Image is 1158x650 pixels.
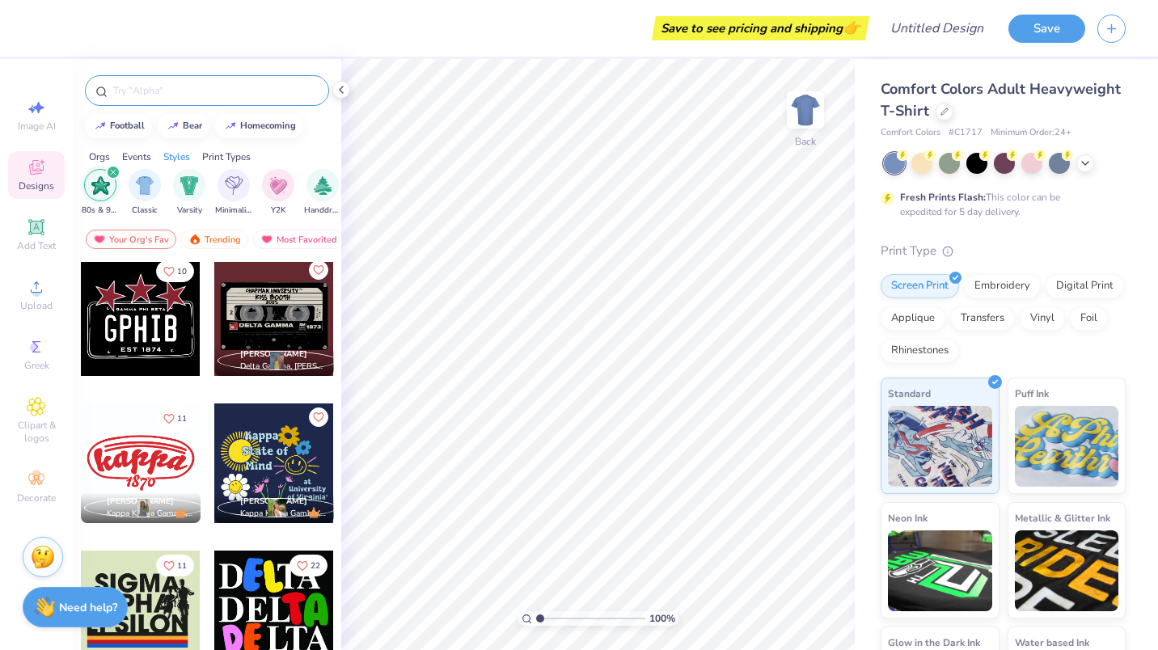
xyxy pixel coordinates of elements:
img: trending.gif [188,234,201,245]
div: homecoming [240,121,296,130]
button: Like [309,260,328,280]
button: homecoming [215,114,303,138]
div: Your Org's Fav [86,230,176,249]
img: trend_line.gif [94,121,107,131]
div: Most Favorited [253,230,344,249]
span: 11 [177,562,187,570]
div: bear [183,121,202,130]
span: [PERSON_NAME] [240,496,307,507]
div: Back [795,134,816,149]
span: 11 [177,415,187,423]
div: filter for Y2K [262,169,294,217]
img: Y2K Image [269,176,287,195]
div: filter for Minimalist [215,169,252,217]
span: Comfort Colors [881,126,940,140]
img: Metallic & Glitter Ink [1015,530,1119,611]
div: football [110,121,145,130]
img: trend_line.gif [224,121,237,131]
img: Varsity Image [180,176,199,195]
span: Comfort Colors Adult Heavyweight T-Shirt [881,79,1121,120]
strong: Need help? [59,600,117,615]
div: Trending [181,230,248,249]
span: Upload [20,299,53,312]
span: Standard [888,385,931,402]
strong: Fresh Prints Flash: [900,191,986,204]
div: Embroidery [964,274,1041,298]
div: Digital Print [1046,274,1124,298]
span: 👉 [843,18,860,37]
span: Kappa Kappa Gamma, [GEOGRAPHIC_DATA] [107,508,194,520]
input: Try "Alpha" [112,82,319,99]
button: Save [1008,15,1085,43]
span: # C1717 [949,126,983,140]
span: Designs [19,179,54,192]
button: Like [289,555,328,576]
button: filter button [173,169,205,217]
div: filter for Varsity [173,169,205,217]
div: Rhinestones [881,339,959,363]
img: 80s & 90s Image [91,176,110,195]
span: 22 [311,562,320,570]
span: Clipart & logos [8,419,65,445]
button: filter button [129,169,161,217]
div: Print Type [881,242,1126,260]
button: filter button [262,169,294,217]
span: 10 [177,268,187,276]
div: Applique [881,306,945,331]
div: Transfers [950,306,1015,331]
img: most_fav.gif [260,234,273,245]
div: Screen Print [881,274,959,298]
img: Puff Ink [1015,406,1119,487]
img: most_fav.gif [93,234,106,245]
div: Foil [1070,306,1108,331]
div: filter for 80s & 90s [82,169,119,217]
img: Neon Ink [888,530,992,611]
button: Like [156,555,194,576]
button: filter button [304,169,341,217]
span: Y2K [271,205,285,217]
img: trend_line.gif [167,121,180,131]
span: [PERSON_NAME] [107,496,174,507]
div: Styles [163,150,190,164]
button: Like [156,407,194,429]
span: 100 % [649,611,675,626]
span: Image AI [18,120,56,133]
div: Vinyl [1020,306,1065,331]
div: Orgs [89,150,110,164]
img: Minimalist Image [225,176,243,195]
button: filter button [82,169,119,217]
img: Classic Image [136,176,154,195]
div: Print Types [202,150,251,164]
span: Decorate [17,492,56,504]
div: Events [122,150,151,164]
input: Untitled Design [877,12,996,44]
span: Minimum Order: 24 + [991,126,1071,140]
span: Puff Ink [1015,385,1049,402]
span: Classic [132,205,158,217]
div: filter for Classic [129,169,161,217]
span: Minimalist [215,205,252,217]
div: filter for Handdrawn [304,169,341,217]
span: 80s & 90s [82,205,119,217]
button: filter button [215,169,252,217]
div: This color can be expedited for 5 day delivery. [900,190,1099,219]
span: Greek [24,359,49,372]
span: Handdrawn [304,205,341,217]
span: Delta Gamma, [PERSON_NAME][GEOGRAPHIC_DATA] [240,361,328,373]
span: Metallic & Glitter Ink [1015,509,1110,526]
span: Add Text [17,239,56,252]
img: Handdrawn Image [314,176,332,195]
span: [PERSON_NAME] [240,348,307,360]
span: Varsity [177,205,202,217]
button: Like [309,407,328,427]
button: bear [158,114,209,138]
button: Like [156,260,194,282]
button: football [85,114,152,138]
div: Save to see pricing and shipping [656,16,865,40]
span: Kappa Kappa Gamma, [GEOGRAPHIC_DATA][US_STATE] [240,508,328,520]
img: Back [789,94,822,126]
span: Neon Ink [888,509,928,526]
img: Standard [888,406,992,487]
